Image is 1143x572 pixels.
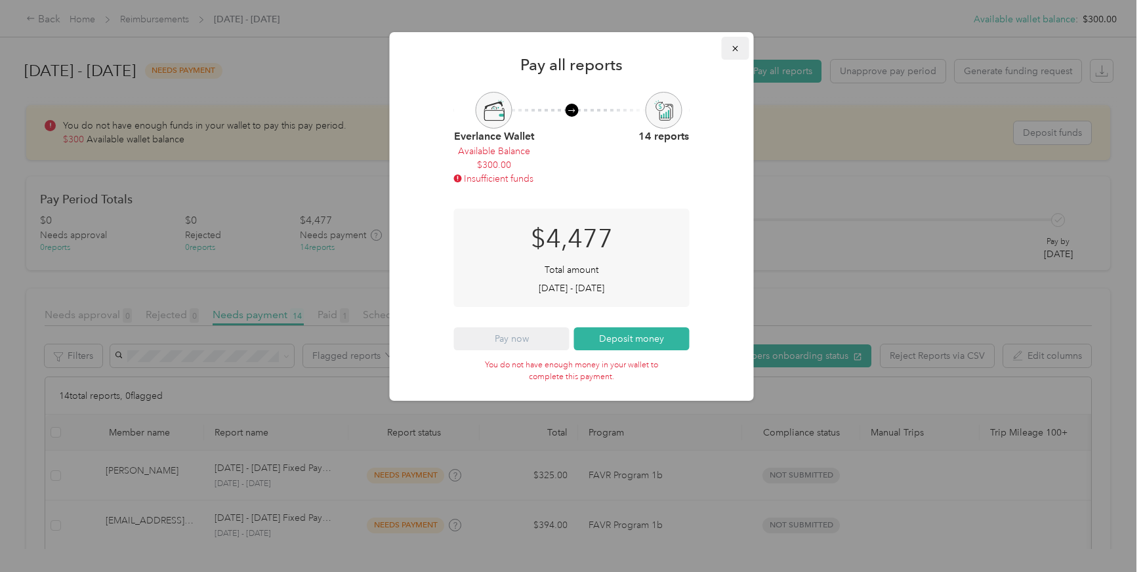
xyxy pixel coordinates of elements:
[545,263,598,277] span: Total amount
[454,359,690,382] div: You do not have enough money in your wallet to complete this payment.
[574,327,690,350] button: Deposit money
[464,172,533,186] span: Insufficient funds
[408,58,736,71] h1: Pay all reports
[454,129,534,144] span: Everlance Wallet
[531,220,613,258] span: $ 4,477
[539,281,604,295] span: [DATE] - [DATE]
[1070,499,1143,572] iframe: Everlance-gr Chat Button Frame
[638,129,689,144] span: 14 reports
[477,158,511,172] span: $ 300.00
[458,144,530,158] span: Available Balance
